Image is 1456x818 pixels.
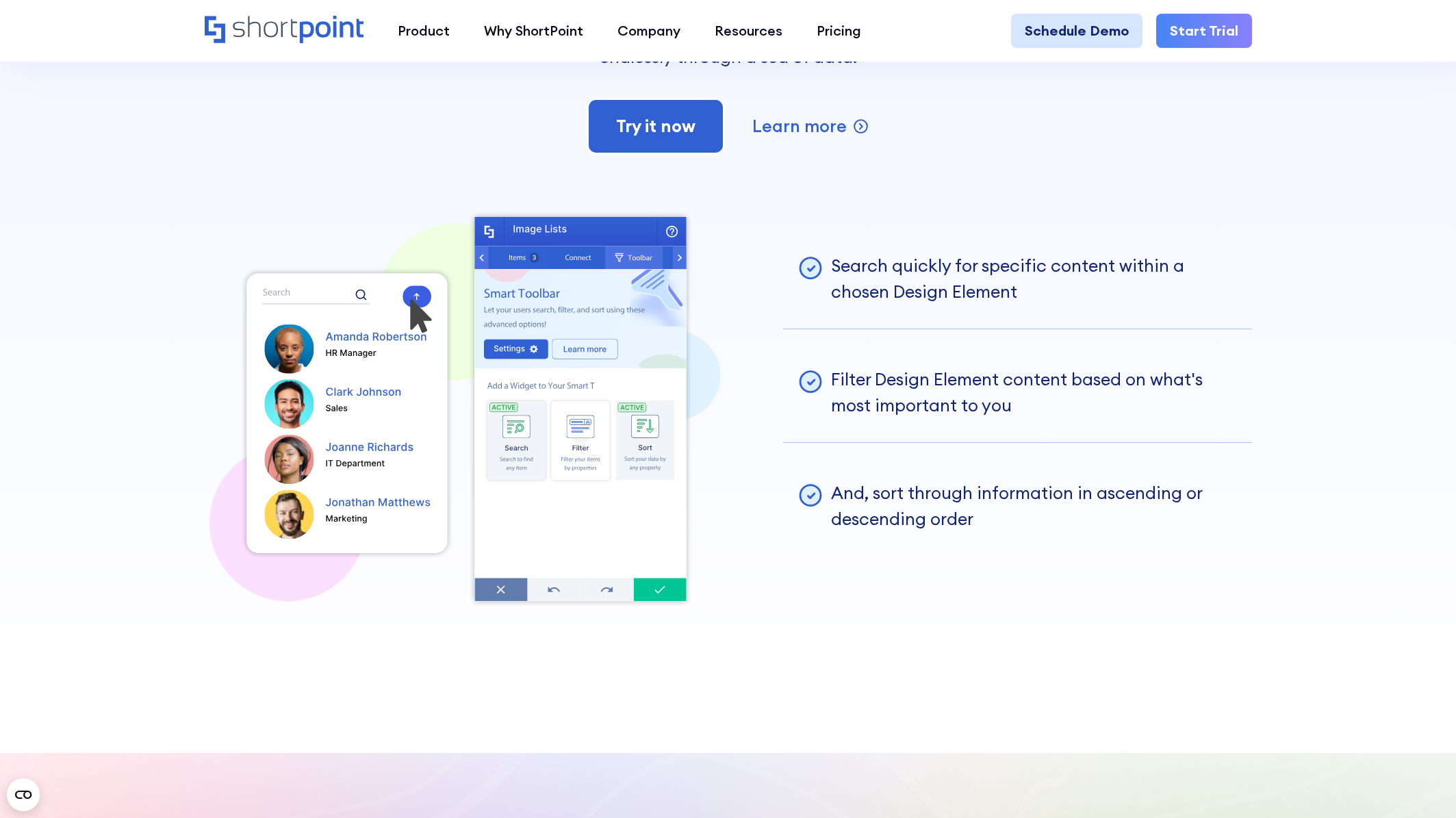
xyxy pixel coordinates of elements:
[398,21,450,41] div: Product
[533,255,536,260] g: 3
[505,446,527,451] g: Search
[1388,752,1456,818] iframe: Chat Widget
[831,481,1238,532] p: And, sort through information in ascending or descending order
[325,333,426,341] g: Amanda Robertson
[7,778,40,811] button: Open CMP widget
[381,14,467,48] a: Product
[205,16,364,45] a: Home
[572,446,589,451] g: Filter
[326,460,384,468] g: IT Department
[587,98,725,155] a: Try it now
[509,255,526,261] g: Items
[620,405,643,410] g: ACTIVE
[491,405,515,410] g: ACTIVE
[565,255,591,261] g: Connect
[326,350,376,358] g: HR Manager
[513,225,566,235] g: Image Lists
[326,515,366,524] g: Marketing
[831,253,1238,305] p: Search quickly for specific content within a chosen Design Element
[752,114,869,140] a: Learn more
[1156,14,1252,48] a: Start Trial
[326,405,347,411] g: Sales
[600,14,698,48] a: Company
[1388,752,1456,818] div: Chat-Widget
[326,388,400,396] g: Clark Johnson
[831,367,1238,418] p: Filter Design Element content based on what's most important to you
[263,289,290,296] g: Search
[617,21,680,41] div: Company
[817,21,861,41] div: Pricing
[1011,14,1142,48] a: Schedule Demo
[467,14,600,48] a: Why ShortPoint
[752,114,847,140] p: Learn more
[715,21,782,41] div: Resources
[698,14,800,48] a: Resources
[484,21,583,41] div: Why ShortPoint
[800,14,878,48] a: Pricing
